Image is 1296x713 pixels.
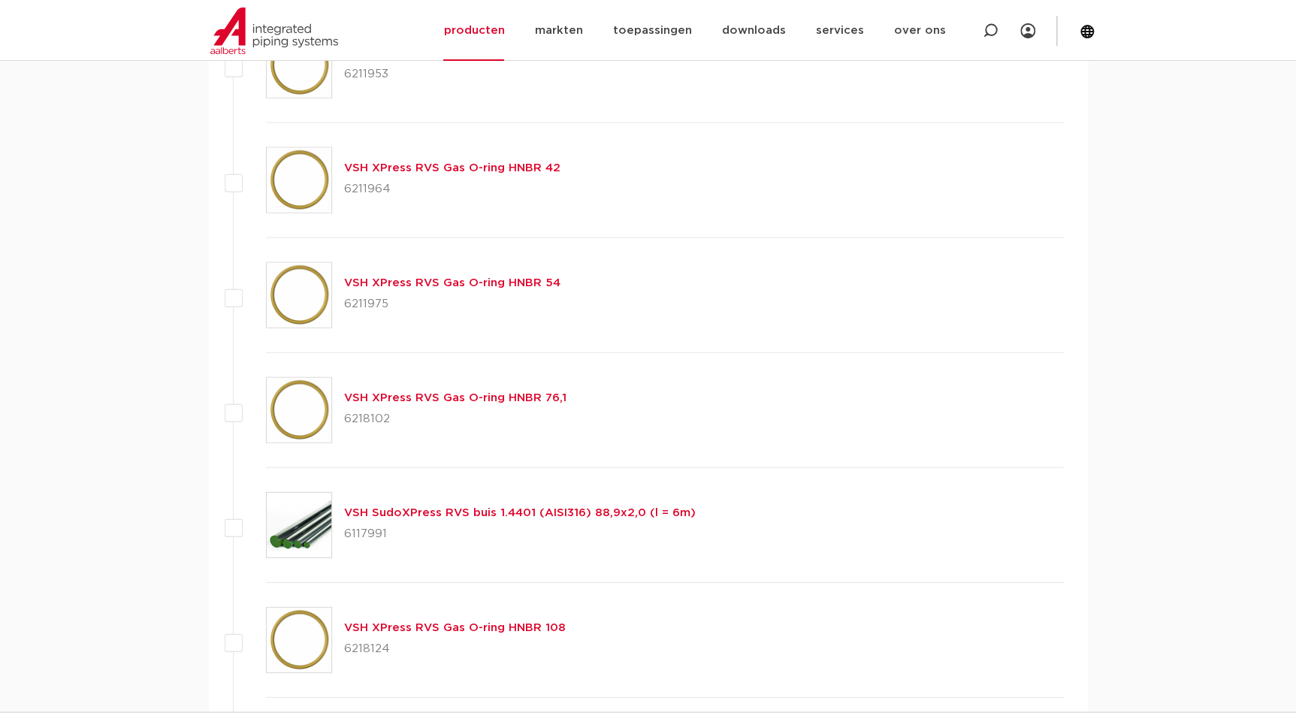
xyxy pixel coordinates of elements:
[267,263,331,328] img: Thumbnail for VSH XPress RVS Gas O-ring HNBR 54
[267,493,331,557] img: Thumbnail for VSH SudoXPress RVS buis 1.4401 (AISI316) 88,9x2,0 (l = 6m)
[344,392,566,403] a: VSH XPress RVS Gas O-ring HNBR 76,1
[344,622,566,633] a: VSH XPress RVS Gas O-ring HNBR 108
[344,637,566,661] p: 6218124
[267,608,331,672] img: Thumbnail for VSH XPress RVS Gas O-ring HNBR 108
[344,162,560,174] a: VSH XPress RVS Gas O-ring HNBR 42
[267,33,331,98] img: Thumbnail for VSH XPress RVS Gas O-ring HNBR 35
[344,62,560,86] p: 6211953
[344,177,560,201] p: 6211964
[267,378,331,443] img: Thumbnail for VSH XPress RVS Gas O-ring HNBR 76,1
[344,507,696,518] a: VSH SudoXPress RVS buis 1.4401 (AISI316) 88,9x2,0 (l = 6m)
[267,148,331,213] img: Thumbnail for VSH XPress RVS Gas O-ring HNBR 42
[344,407,566,431] p: 6218102
[344,522,696,546] p: 6117991
[344,292,560,316] p: 6211975
[344,277,560,289] a: VSH XPress RVS Gas O-ring HNBR 54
